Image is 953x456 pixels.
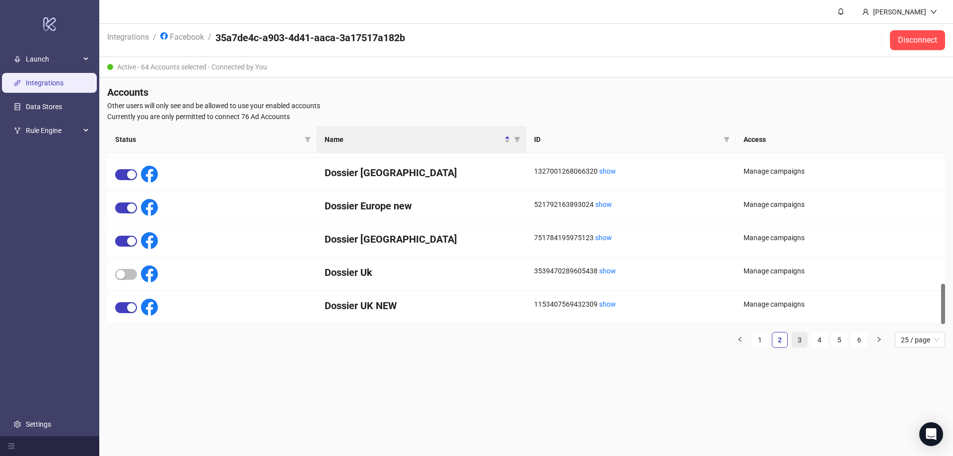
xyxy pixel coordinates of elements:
[26,420,51,428] a: Settings
[812,332,827,347] a: 4
[26,103,62,111] a: Data Stores
[14,128,21,134] span: fork
[8,443,15,450] span: menu-fold
[895,332,945,348] div: Page Size
[869,6,930,17] div: [PERSON_NAME]
[514,136,520,142] span: filter
[919,422,943,446] div: Open Intercom Messenger
[732,332,748,348] li: Previous Page
[876,336,882,342] span: right
[744,166,937,177] div: Manage campaigns
[744,232,937,243] div: Manage campaigns
[14,56,21,63] span: rocket
[325,265,518,279] h4: Dossier Uk
[812,332,827,348] li: 4
[852,332,867,347] a: 6
[724,136,730,142] span: filter
[107,85,945,99] h4: Accounts
[534,134,720,145] span: ID
[115,134,301,145] span: Status
[890,30,945,50] button: Disconnect
[737,336,743,342] span: left
[325,166,518,180] h4: Dossier [GEOGRAPHIC_DATA]
[871,332,887,348] button: right
[158,31,206,42] a: Facebook
[534,199,728,210] div: 521792163893024
[305,136,311,142] span: filter
[831,332,847,348] li: 5
[26,50,80,69] span: Launch
[325,134,502,145] span: Name
[105,31,151,42] a: Integrations
[26,79,64,87] a: Integrations
[595,234,612,242] a: show
[871,332,887,348] li: Next Page
[534,299,728,310] div: 1153407569432309
[534,232,728,243] div: 751784195975123
[862,8,869,15] span: user
[595,200,612,208] a: show
[99,57,953,77] div: Active - 64 Accounts selected - Connected by You
[837,8,844,15] span: bell
[772,332,787,347] a: 2
[722,132,732,147] span: filter
[107,111,945,122] span: Currently you are only permitted to connect 76 Ad Accounts
[325,199,518,213] h4: Dossier Europe new
[792,332,807,347] a: 3
[599,267,616,275] a: show
[215,31,405,45] h4: 35a7de4c-a903-4d41-aaca-3a17517a182b
[303,132,313,147] span: filter
[512,132,522,147] span: filter
[736,126,945,153] th: Access
[534,265,728,276] div: 3539470289605438
[325,232,518,246] h4: Dossier [GEOGRAPHIC_DATA]
[752,332,767,347] a: 1
[752,332,768,348] li: 1
[792,332,808,348] li: 3
[534,166,728,177] div: 1327001268066320
[26,121,80,141] span: Rule Engine
[898,36,937,45] span: Disconnect
[732,332,748,348] button: left
[153,31,156,50] li: /
[599,167,616,175] a: show
[901,332,939,347] span: 25 / page
[317,126,526,153] th: Name
[107,100,945,111] span: Other users will only see and be allowed to use your enabled accounts
[832,332,847,347] a: 5
[599,300,616,308] a: show
[325,299,518,313] h4: Dossier UK NEW
[930,8,937,15] span: down
[744,199,937,210] div: Manage campaigns
[208,31,211,50] li: /
[744,265,937,276] div: Manage campaigns
[772,332,788,348] li: 2
[851,332,867,348] li: 6
[744,299,937,310] div: Manage campaigns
